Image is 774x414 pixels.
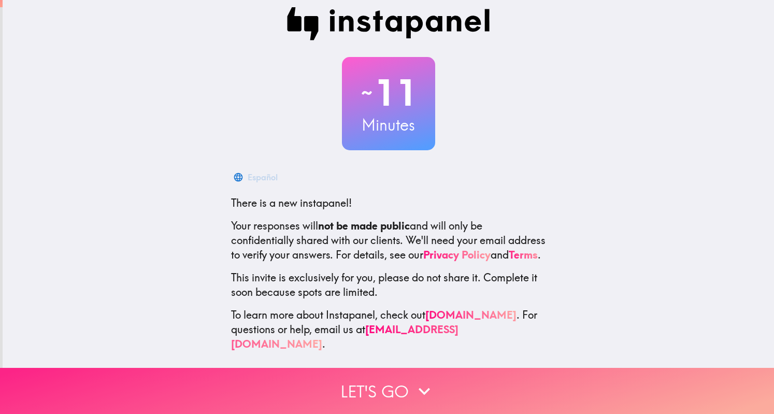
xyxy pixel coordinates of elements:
a: [EMAIL_ADDRESS][DOMAIN_NAME] [231,323,458,350]
p: Your responses will and will only be confidentially shared with our clients. We'll need your emai... [231,219,546,262]
button: Español [231,167,282,188]
a: [DOMAIN_NAME] [425,308,517,321]
span: There is a new instapanel! [231,196,352,209]
span: ~ [360,77,374,108]
b: not be made public [318,219,410,232]
h2: 11 [342,72,435,114]
h3: Minutes [342,114,435,136]
p: This invite is exclusively for you, please do not share it. Complete it soon because spots are li... [231,270,546,299]
img: Instapanel [287,7,490,40]
a: Terms [509,248,538,261]
p: To learn more about Instapanel, check out . For questions or help, email us at . [231,308,546,351]
div: Español [248,170,278,184]
a: Privacy Policy [423,248,491,261]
